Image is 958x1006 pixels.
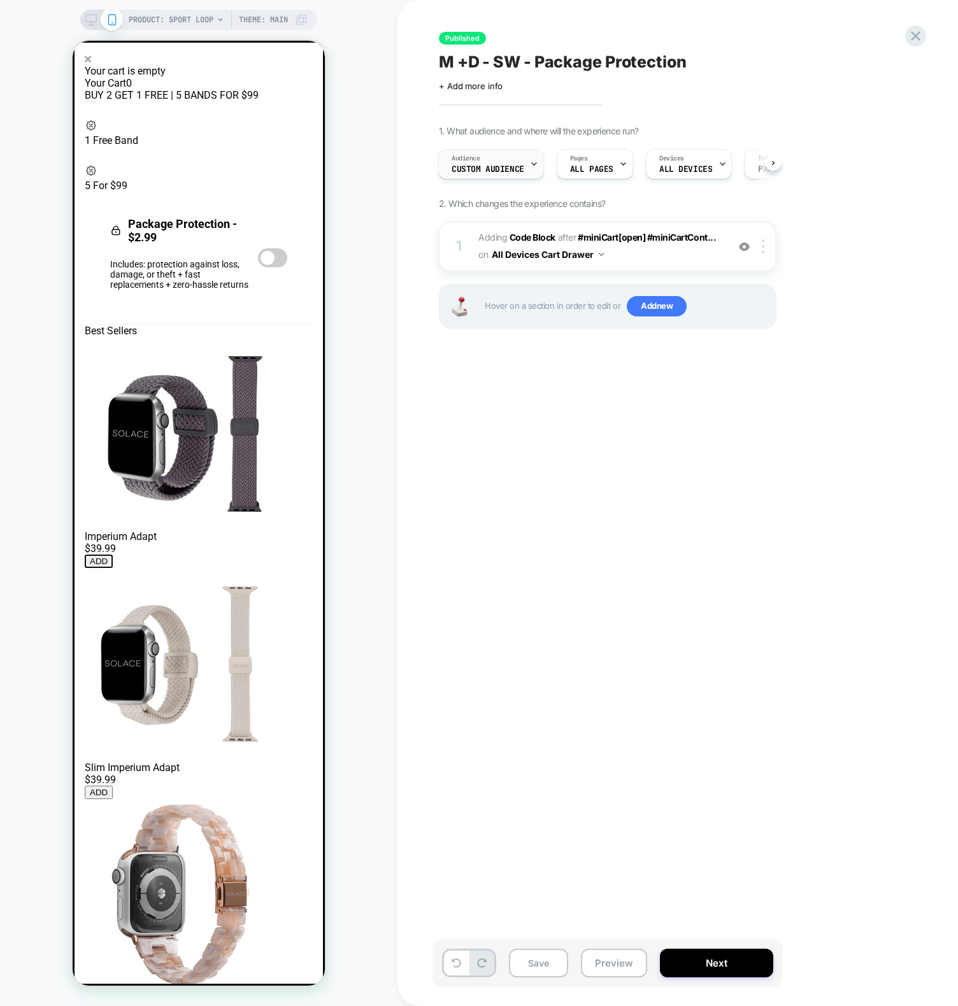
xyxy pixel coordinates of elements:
span: Pages [570,154,588,163]
span: AFTER [558,232,576,243]
img: Slim Perma Band [12,758,203,949]
p: Includes: protection against loss, damage, or theft + fast replacements + zero-hassle returns [38,218,179,249]
span: Page Load [758,165,801,174]
img: close [762,239,764,253]
button: ADD [12,514,40,527]
span: 1. What audience and where will the experience run? [439,125,638,136]
img: crossed eye [739,241,750,252]
span: Devices [659,154,684,163]
span: #miniCart[open] #miniCartCont... [578,232,716,243]
span: Trigger [758,154,783,163]
div: $39.99 [12,502,240,514]
span: 2. Which changes the experience contains? [439,198,605,209]
span: M +D - SW - Package Protection [439,52,687,71]
div: Best Sellers [12,284,240,296]
div: 1 [453,234,466,259]
div: $39.99 [12,733,240,745]
div: Imperium Adapt [12,490,240,502]
button: Preview [581,949,647,977]
span: 0 [54,36,59,48]
button: All Devices Cart Drawer [492,245,604,264]
div: Your cart is empty [12,24,240,36]
span: Published [439,32,486,45]
div: BUY 2 GET 1 FREE | 5 BANDS FOR $99 [12,48,240,60]
button: ADD [12,745,40,758]
img: Slim Imperium Adapt [12,527,203,718]
span: PRODUCT: Sport Loop [129,10,213,30]
span: ALL PAGES [570,165,613,174]
span: Audience [452,154,480,163]
span: Theme: MAIN [239,10,288,30]
div: Your Cart [12,36,240,48]
span: on [478,246,488,262]
span: + Add more info [439,81,503,91]
div: Slim Imperium Adapt [12,721,240,733]
button: Save [509,949,568,977]
img: down arrow [599,253,604,256]
span: ALL DEVICES [659,165,712,174]
span: Custom Audience [452,165,524,174]
span: Add new [627,296,687,316]
button: Next [660,949,773,977]
span: Adding [478,232,555,243]
span: Package Protection - $2.99 [55,176,179,203]
div: 5 For $99 [12,139,240,151]
img: Grey adjustable braided Apple Watch band (38,40,41,42,45,49mm) [12,296,203,487]
span: Hover on a section in order to edit or [485,296,769,316]
b: Code Block [510,232,555,243]
div: 1 Free Band [12,94,240,106]
img: Joystick [447,297,472,316]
